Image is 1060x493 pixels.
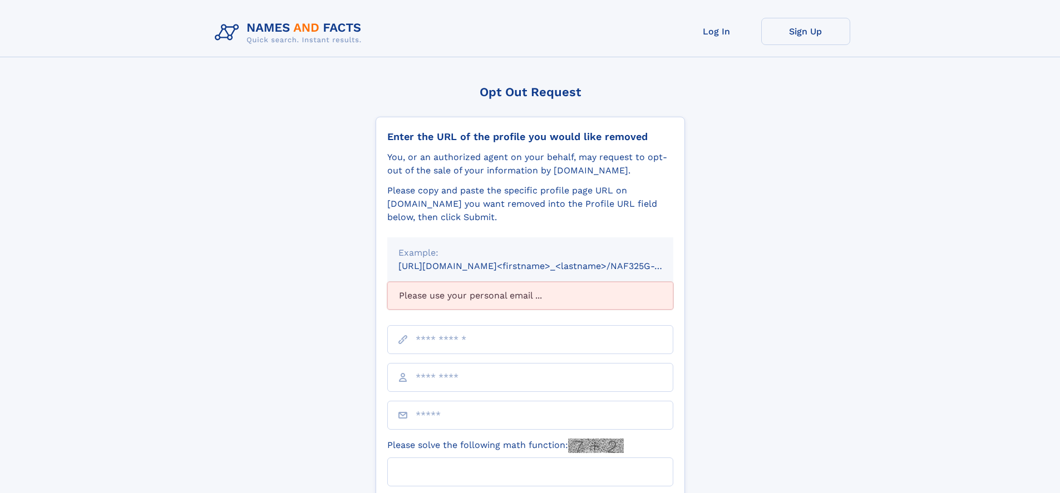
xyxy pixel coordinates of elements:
img: Logo Names and Facts [210,18,371,48]
label: Please solve the following math function: [387,439,624,453]
div: You, or an authorized agent on your behalf, may request to opt-out of the sale of your informatio... [387,151,673,177]
a: Sign Up [761,18,850,45]
div: Opt Out Request [376,85,685,99]
div: Please use your personal email ... [387,282,673,310]
a: Log In [672,18,761,45]
div: Example: [398,246,662,260]
small: [URL][DOMAIN_NAME]<firstname>_<lastname>/NAF325G-xxxxxxxx [398,261,694,271]
div: Enter the URL of the profile you would like removed [387,131,673,143]
div: Please copy and paste the specific profile page URL on [DOMAIN_NAME] you want removed into the Pr... [387,184,673,224]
